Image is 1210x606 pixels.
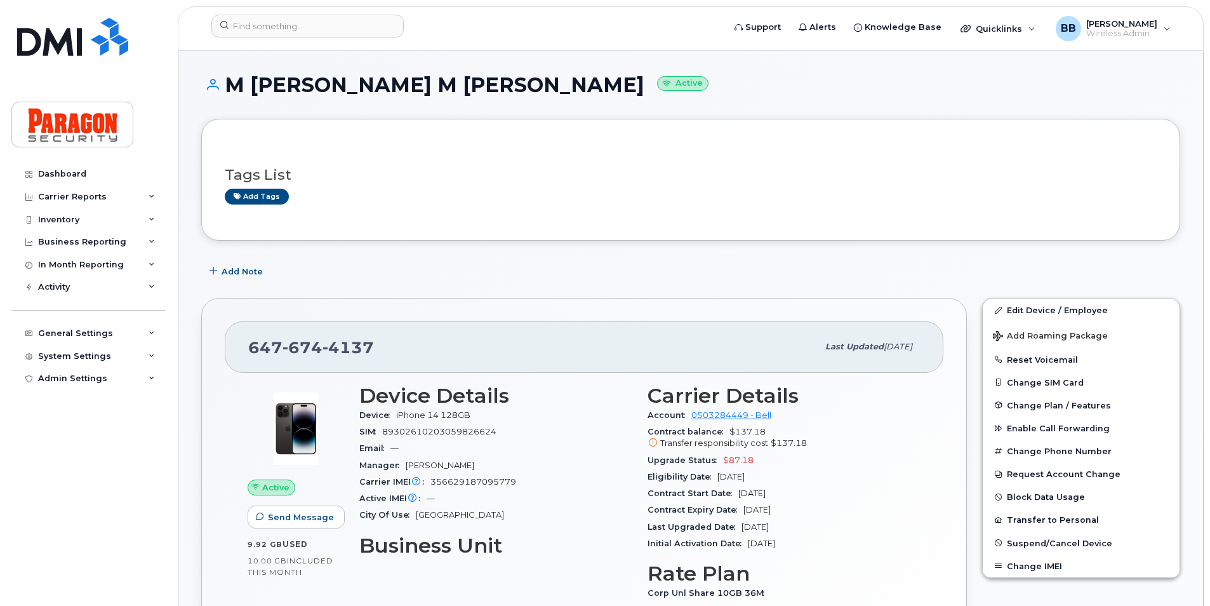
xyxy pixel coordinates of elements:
span: [DATE] [741,522,769,532]
button: Block Data Usage [983,485,1180,508]
button: Add Roaming Package [983,322,1180,348]
button: Transfer to Personal [983,508,1180,531]
span: Corp Unl Share 10GB 36M [648,588,771,598]
span: Device [359,410,396,420]
span: iPhone 14 128GB [396,410,470,420]
img: image20231002-3703462-njx0qo.jpeg [258,391,334,467]
span: [GEOGRAPHIC_DATA] [416,510,504,520]
span: Active IMEI [359,494,427,503]
h1: M [PERSON_NAME] M [PERSON_NAME] [201,74,1180,96]
button: Request Account Change [983,462,1180,485]
button: Send Message [248,506,345,529]
a: Edit Device / Employee [983,299,1180,321]
span: Add Roaming Package [993,331,1108,343]
span: Account [648,410,691,420]
span: SIM [359,427,382,436]
span: Initial Activation Date [648,539,748,548]
span: 674 [283,338,322,357]
span: Last updated [825,342,884,351]
span: included this month [248,556,333,577]
span: 4137 [322,338,374,357]
button: Change SIM Card [983,371,1180,394]
button: Reset Voicemail [983,348,1180,371]
span: 89302610203059826624 [382,427,496,436]
span: 9.92 GB [248,540,283,549]
span: Eligibility Date [648,472,717,481]
button: Change Phone Number [983,440,1180,462]
span: Carrier IMEI [359,477,430,487]
span: Email [359,443,390,453]
span: Contract Expiry Date [648,505,743,515]
span: Upgrade Status [648,455,723,465]
span: [DATE] [748,539,775,548]
span: 10.00 GB [248,556,287,565]
a: 0503284449 - Bell [691,410,771,420]
h3: Business Unit [359,534,632,557]
span: Enable Call Forwarding [1007,424,1110,433]
span: Add Note [222,266,263,278]
span: [DATE] [717,472,745,481]
span: Last Upgraded Date [648,522,741,532]
span: 647 [248,338,374,357]
a: Add tags [225,189,289,205]
small: Active [657,76,708,91]
button: Suspend/Cancel Device [983,532,1180,555]
span: Transfer responsibility cost [660,438,768,448]
button: Change Plan / Features [983,394,1180,417]
button: Enable Call Forwarding [983,417,1180,440]
span: — [390,443,399,453]
h3: Tags List [225,167,1157,183]
span: [DATE] [743,505,771,515]
span: Contract balance [648,427,729,436]
span: [DATE] [884,342,912,351]
span: $87.18 [723,455,754,465]
span: 356629187095779 [430,477,516,487]
h3: Rate Plan [648,562,921,585]
span: Manager [359,461,406,470]
span: Suspend/Cancel Device [1007,538,1112,548]
span: $137.18 [771,438,807,448]
span: City Of Use [359,510,416,520]
span: Send Message [268,511,334,523]
span: [PERSON_NAME] [406,461,474,470]
span: Change Plan / Features [1007,400,1111,410]
span: Contract Start Date [648,488,738,498]
span: — [427,494,435,503]
span: used [283,539,308,549]
button: Change IMEI [983,555,1180,577]
span: $137.18 [648,427,921,450]
h3: Device Details [359,384,632,407]
h3: Carrier Details [648,384,921,407]
button: Add Note [201,260,274,283]
span: [DATE] [738,488,766,498]
span: Active [262,481,289,494]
